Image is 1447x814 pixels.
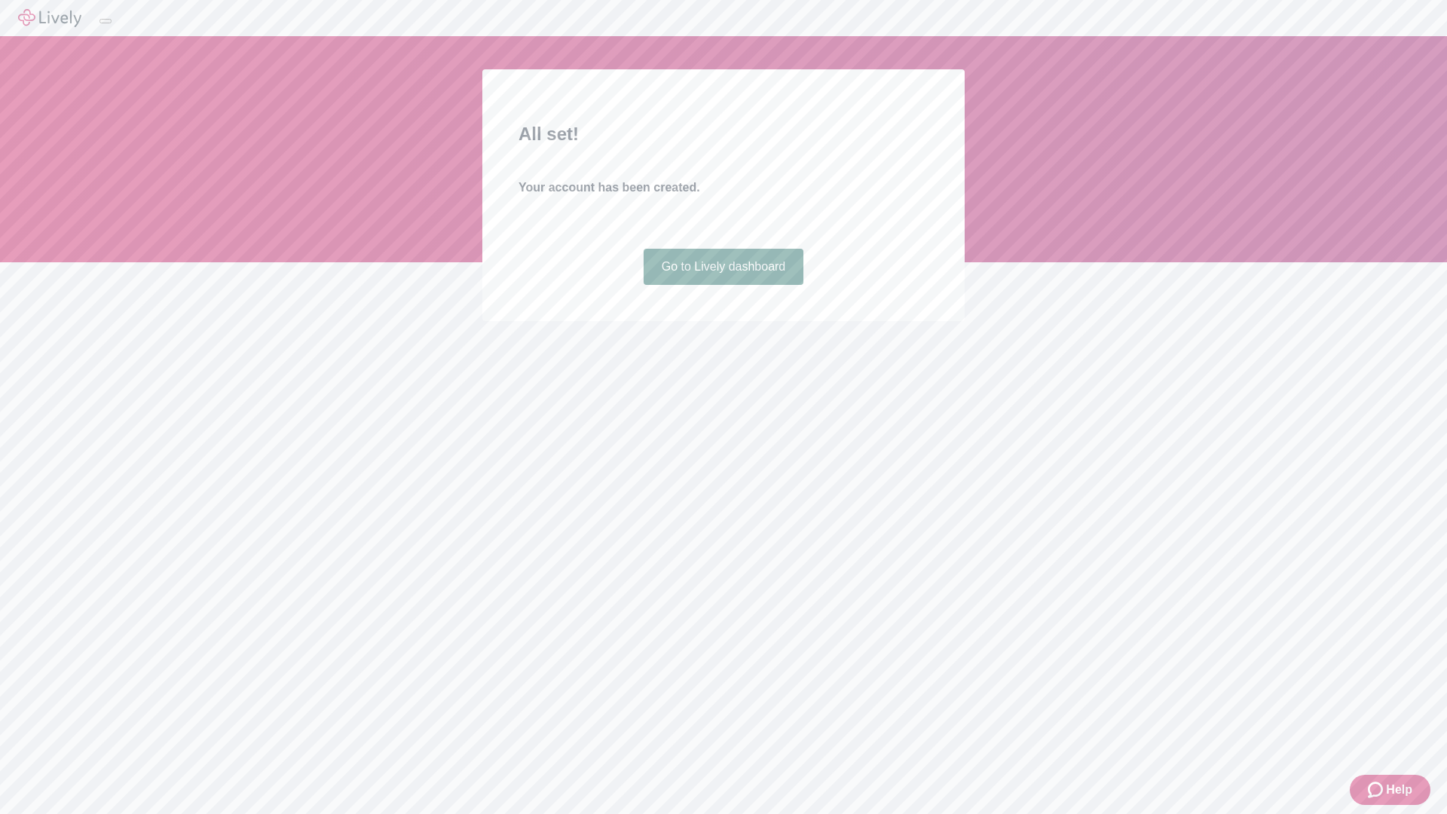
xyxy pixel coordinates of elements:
[644,249,804,285] a: Go to Lively dashboard
[1350,775,1430,805] button: Zendesk support iconHelp
[1386,781,1412,799] span: Help
[1368,781,1386,799] svg: Zendesk support icon
[18,9,81,27] img: Lively
[519,121,928,148] h2: All set!
[99,19,112,23] button: Log out
[519,179,928,197] h4: Your account has been created.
